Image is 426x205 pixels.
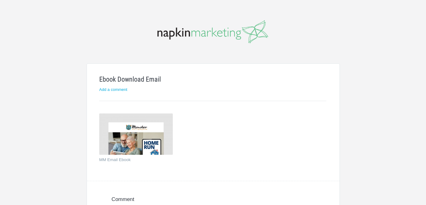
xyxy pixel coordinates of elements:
h4: Comment [112,197,315,202]
h1: Ebook Download Email [99,76,326,83]
a: Add a comment [99,87,127,92]
a: MM Email Ebook [99,158,166,164]
img: napkinmarketing-logo_20160520102043.png [158,20,268,44]
img: napkinmarketing_mctm5h_thumb.jpg [99,113,173,155]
